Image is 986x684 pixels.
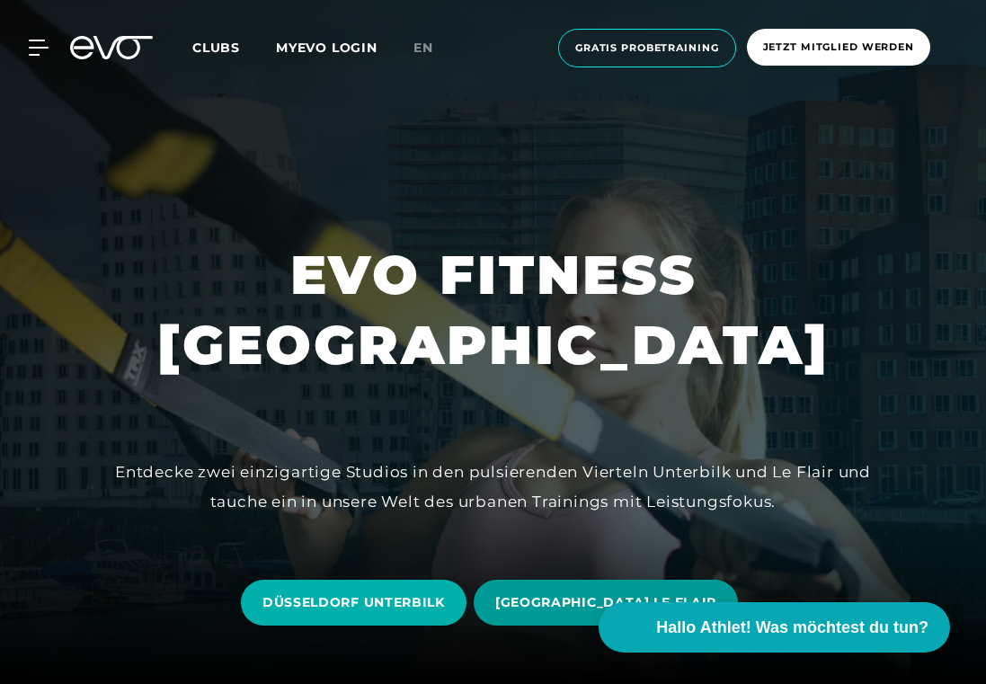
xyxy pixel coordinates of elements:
[276,40,378,56] a: MYEVO LOGIN
[474,566,745,639] a: [GEOGRAPHIC_DATA] LE FLAIR
[495,593,716,612] span: [GEOGRAPHIC_DATA] LE FLAIR
[192,40,240,56] span: Clubs
[742,29,936,67] a: Jetzt Mitglied werden
[192,39,276,56] a: Clubs
[599,602,950,653] button: Hallo Athlet! Was möchtest du tun?
[413,38,455,58] a: en
[262,593,445,612] span: DÜSSELDORF UNTERBILK
[115,457,871,516] div: Entdecke zwei einzigartige Studios in den pulsierenden Vierteln Unterbilk und Le Flair und tauche...
[575,40,719,56] span: Gratis Probetraining
[413,40,433,56] span: en
[656,616,928,640] span: Hallo Athlet! Was möchtest du tun?
[14,240,972,380] h1: EVO FITNESS [GEOGRAPHIC_DATA]
[241,566,474,639] a: DÜSSELDORF UNTERBILK
[553,29,742,67] a: Gratis Probetraining
[763,40,914,55] span: Jetzt Mitglied werden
